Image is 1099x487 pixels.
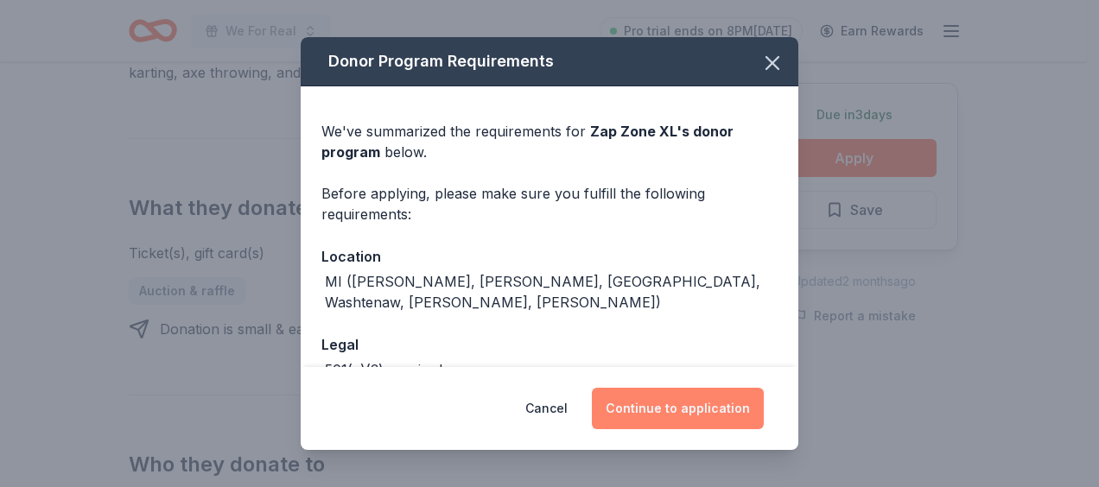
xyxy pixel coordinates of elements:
div: Donor Program Requirements [301,37,798,86]
div: 501(c)(3) required [325,359,442,380]
button: Cancel [525,388,568,429]
div: MI ([PERSON_NAME], [PERSON_NAME], [GEOGRAPHIC_DATA], Washtenaw, [PERSON_NAME], [PERSON_NAME]) [325,271,778,313]
div: Location [321,245,778,268]
div: Legal [321,333,778,356]
div: We've summarized the requirements for below. [321,121,778,162]
div: Before applying, please make sure you fulfill the following requirements: [321,183,778,225]
button: Continue to application [592,388,764,429]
